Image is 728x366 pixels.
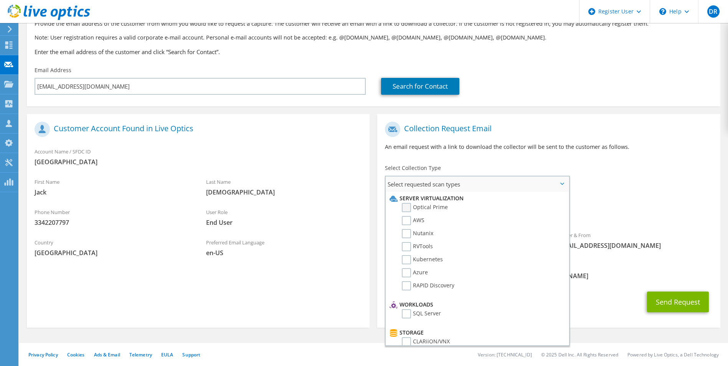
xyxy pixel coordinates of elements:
[35,218,191,227] span: 3342207797
[381,78,459,95] a: Search for Contact
[129,351,152,358] a: Telemetry
[541,351,618,358] li: © 2025 Dell Inc. All Rights Reserved
[385,164,441,172] label: Select Collection Type
[402,268,428,277] label: Azure
[28,351,58,358] a: Privacy Policy
[182,351,200,358] a: Support
[198,204,370,231] div: User Role
[402,309,441,318] label: SQL Server
[377,227,549,254] div: To
[35,188,191,196] span: Jack
[402,255,443,264] label: Kubernetes
[35,20,713,28] p: Provide the email address of the customer from whom you would like to request a capture. The cust...
[388,194,565,203] li: Server Virtualization
[385,122,708,137] h1: Collection Request Email
[161,351,173,358] a: EULA
[35,158,362,166] span: [GEOGRAPHIC_DATA]
[27,204,198,231] div: Phone Number
[385,143,712,151] p: An email request with a link to download the collector will be sent to the customer as follows.
[27,234,198,261] div: Country
[27,143,370,170] div: Account Name / SFDC ID
[556,241,713,250] span: [EMAIL_ADDRESS][DOMAIN_NAME]
[35,33,713,42] p: Note: User registration requires a valid corporate e-mail account. Personal e-mail accounts will ...
[659,8,666,15] svg: \n
[402,216,424,225] label: AWS
[67,351,85,358] a: Cookies
[402,337,450,346] label: CLARiiON/VNX
[627,351,719,358] li: Powered by Live Optics, a Dell Technology
[388,300,565,309] li: Workloads
[647,292,709,312] button: Send Request
[206,249,362,257] span: en-US
[377,257,720,284] div: CC & Reply To
[402,229,433,238] label: Nutanix
[35,122,358,137] h1: Customer Account Found in Live Optics
[35,48,713,56] h3: Enter the email address of the customer and click “Search for Contact”.
[198,174,370,200] div: Last Name
[206,218,362,227] span: End User
[478,351,532,358] li: Version: [TECHNICAL_ID]
[402,203,448,212] label: Optical Prime
[388,328,565,337] li: Storage
[402,281,454,290] label: RAPID Discovery
[707,5,720,18] span: DR
[402,242,433,251] label: RVTools
[27,174,198,200] div: First Name
[386,176,568,192] span: Select requested scan types
[35,249,191,257] span: [GEOGRAPHIC_DATA]
[377,195,720,223] div: Requested Collections
[198,234,370,261] div: Preferred Email Language
[549,227,720,254] div: Sender & From
[94,351,120,358] a: Ads & Email
[206,188,362,196] span: [DEMOGRAPHIC_DATA]
[35,66,71,74] label: Email Address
